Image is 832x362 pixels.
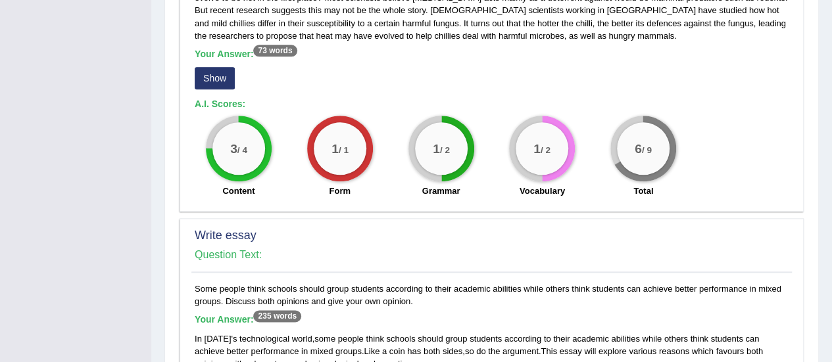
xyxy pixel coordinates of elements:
span: which [692,346,714,356]
small: / 1 [339,145,349,155]
label: Grammar [422,185,460,197]
span: world [292,334,312,344]
span: has [407,346,421,356]
span: better [226,346,248,356]
span: people [338,334,364,344]
span: in [301,346,308,356]
span: academic [572,334,609,344]
span: essay [560,346,582,356]
h4: Question Text: [195,249,789,261]
span: their [553,334,570,344]
span: some [314,334,335,344]
small: / 4 [237,145,247,155]
span: mixed [310,346,333,356]
big: 1 [433,141,440,156]
span: can [745,334,759,344]
small: / 2 [541,145,551,155]
span: according [504,334,541,344]
span: sides [443,346,462,356]
span: favours [716,346,744,356]
label: Form [329,185,351,197]
span: schools [386,334,415,344]
span: Like [364,346,379,356]
label: Vocabulary [520,185,565,197]
span: groups [335,346,362,356]
button: Show [195,67,235,89]
span: various [629,346,656,356]
span: students [470,334,502,344]
small: / 2 [439,145,449,155]
span: In [195,334,202,344]
big: 6 [635,141,642,156]
b: Your Answer: [195,49,297,59]
span: technological [239,334,289,344]
span: both [424,346,440,356]
sup: 235 words [253,310,301,322]
sup: 73 words [253,45,297,57]
span: explore [599,346,627,356]
big: 3 [230,141,237,156]
span: do [476,346,485,356]
span: group [445,334,467,344]
b: A.I. Scores: [195,99,245,109]
span: coin [389,346,405,356]
span: s [233,334,237,344]
span: so [465,346,474,356]
span: argument [502,346,539,356]
span: will [584,346,596,356]
span: performance [251,346,299,356]
span: think [690,334,708,344]
span: reasons [659,346,689,356]
span: abilities [611,334,639,344]
label: Total [633,185,653,197]
span: others [664,334,688,344]
span: both [746,346,763,356]
span: [DATE] [204,334,231,344]
span: while [642,334,662,344]
span: achieve [195,346,224,356]
span: a [382,346,387,356]
span: think [366,334,383,344]
span: should [418,334,443,344]
b: Your Answer: [195,314,301,325]
big: 1 [533,141,541,156]
small: / 9 [642,145,652,155]
span: students [710,334,743,344]
big: 1 [331,141,339,156]
span: This [541,346,557,356]
h2: Write essay [195,229,789,242]
label: Content [222,185,255,197]
span: to [544,334,551,344]
span: the [488,346,500,356]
